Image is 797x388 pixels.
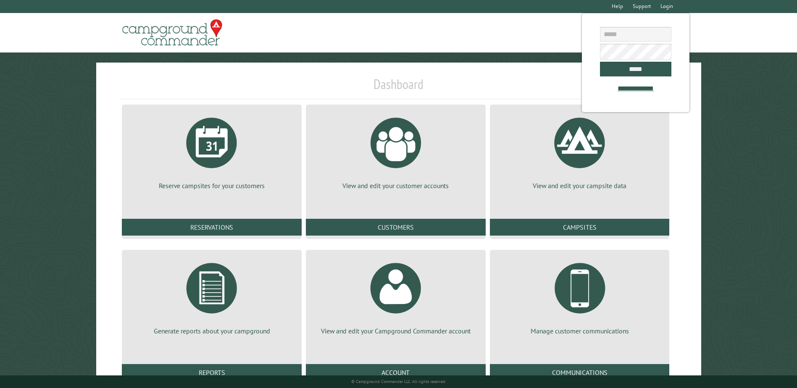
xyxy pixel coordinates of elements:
[316,111,476,190] a: View and edit your customer accounts
[306,219,486,236] a: Customers
[316,326,476,336] p: View and edit your Campground Commander account
[316,181,476,190] p: View and edit your customer accounts
[122,364,302,381] a: Reports
[132,181,292,190] p: Reserve campsites for your customers
[120,16,225,49] img: Campground Commander
[500,326,660,336] p: Manage customer communications
[490,364,670,381] a: Communications
[500,111,660,190] a: View and edit your campsite data
[120,76,677,99] h1: Dashboard
[132,257,292,336] a: Generate reports about your campground
[490,219,670,236] a: Campsites
[132,111,292,190] a: Reserve campsites for your customers
[500,181,660,190] p: View and edit your campsite data
[500,257,660,336] a: Manage customer communications
[316,257,476,336] a: View and edit your Campground Commander account
[306,364,486,381] a: Account
[132,326,292,336] p: Generate reports about your campground
[351,379,446,384] small: © Campground Commander LLC. All rights reserved.
[122,219,302,236] a: Reservations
